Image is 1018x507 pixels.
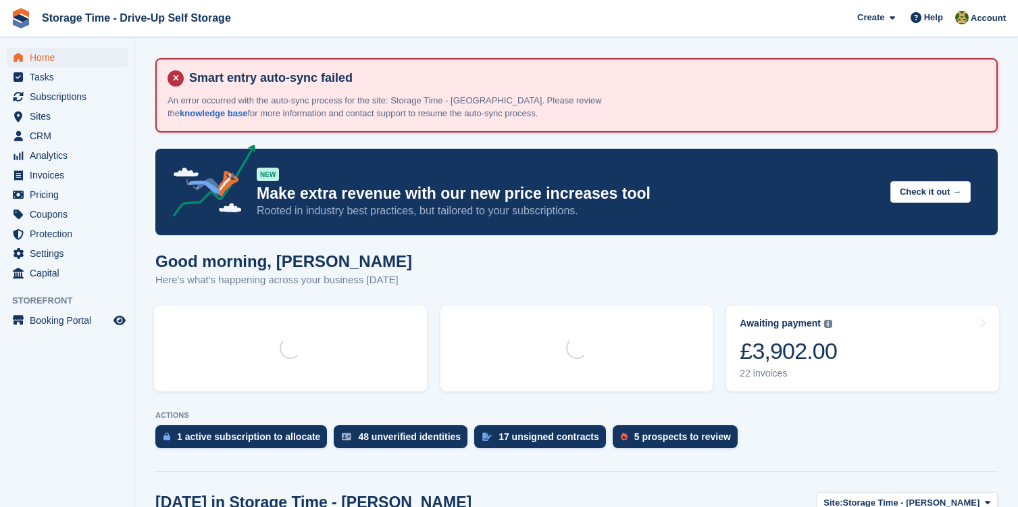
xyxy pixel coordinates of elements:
[634,431,731,442] div: 5 prospects to review
[621,433,628,441] img: prospect-51fa495bee0391a8d652442698ab0144808aea92771e9ea1ae160a38d050c398.svg
[7,68,128,87] a: menu
[726,306,999,391] a: Awaiting payment £3,902.00 22 invoices
[358,431,461,442] div: 48 unverified identities
[163,432,170,441] img: active_subscription_to_allocate_icon-d502201f5373d7db506a760aba3b589e785aa758c864c3986d89f69b8ff3...
[7,185,128,204] a: menu
[499,431,599,442] div: 17 unsigned contracts
[30,107,111,126] span: Sites
[824,320,832,328] img: icon-info-grey-7440780725fd019a000dd9b08b2336e03edf1995a4989e88bcd33f0948082b44.svg
[342,433,351,441] img: verify_identity-adf6edd0f0f0b5bbfe63781bf79b02c33cf7c696d77639b501bdc392416b5a36.svg
[7,264,128,283] a: menu
[11,8,31,28] img: stora-icon-8386f47178a22dfd0bd8f6a31ec36ba5ce8667c1dd55bd0f319d3a0aa187defe.svg
[257,184,880,203] p: Make extra revenue with our new price increases tool
[30,224,111,243] span: Protection
[7,87,128,106] a: menu
[12,294,134,308] span: Storefront
[155,252,412,270] h1: Good morning, [PERSON_NAME]
[30,166,111,185] span: Invoices
[7,205,128,224] a: menu
[257,203,880,218] p: Rooted in industry best practices, but tailored to your subscriptions.
[111,312,128,329] a: Preview store
[155,272,412,288] p: Here's what's happening across your business [DATE]
[7,166,128,185] a: menu
[30,205,111,224] span: Coupons
[184,70,986,86] h4: Smart entry auto-sync failed
[30,48,111,67] span: Home
[30,264,111,283] span: Capital
[955,11,969,24] img: Zain Sarwar
[7,107,128,126] a: menu
[7,146,128,165] a: menu
[177,431,320,442] div: 1 active subscription to allocate
[30,244,111,263] span: Settings
[740,337,837,365] div: £3,902.00
[7,126,128,145] a: menu
[30,87,111,106] span: Subscriptions
[36,7,236,29] a: Storage Time - Drive-Up Self Storage
[30,185,111,204] span: Pricing
[30,146,111,165] span: Analytics
[334,425,474,455] a: 48 unverified identities
[971,11,1006,25] span: Account
[613,425,744,455] a: 5 prospects to review
[474,425,613,455] a: 17 unsigned contracts
[180,108,247,118] a: knowledge base
[7,224,128,243] a: menu
[482,433,492,441] img: contract_signature_icon-13c848040528278c33f63329250d36e43548de30e8caae1d1a13099fd9432cc5.svg
[7,244,128,263] a: menu
[924,11,943,24] span: Help
[30,126,111,145] span: CRM
[7,48,128,67] a: menu
[168,94,640,120] p: An error occurred with the auto-sync process for the site: Storage Time - [GEOGRAPHIC_DATA]. Plea...
[161,145,256,222] img: price-adjustments-announcement-icon-8257ccfd72463d97f412b2fc003d46551f7dbcb40ab6d574587a9cd5c0d94...
[155,411,998,420] p: ACTIONS
[155,425,334,455] a: 1 active subscription to allocate
[857,11,884,24] span: Create
[740,318,821,329] div: Awaiting payment
[740,368,837,379] div: 22 invoices
[890,181,971,203] button: Check it out →
[30,311,111,330] span: Booking Portal
[257,168,279,181] div: NEW
[30,68,111,87] span: Tasks
[7,311,128,330] a: menu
